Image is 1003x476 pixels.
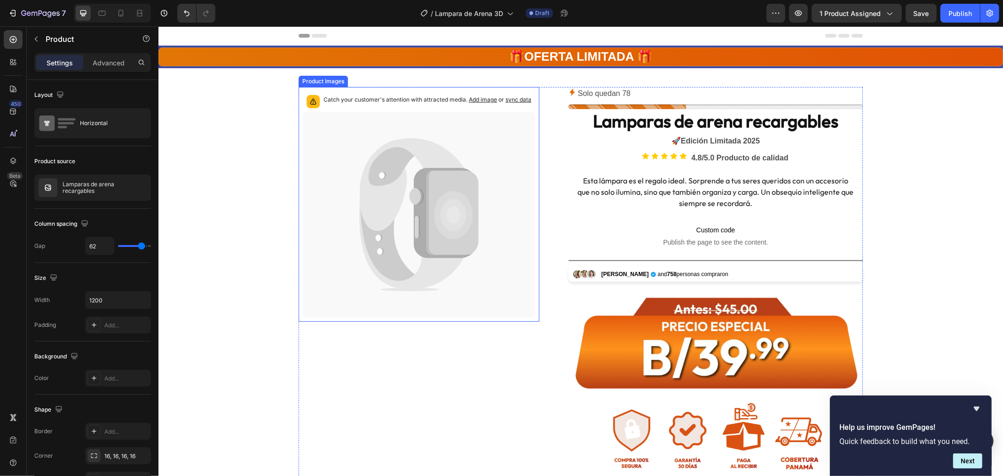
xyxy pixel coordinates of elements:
[104,374,149,383] div: Add...
[445,376,669,447] img: gempages_584354690163016458-6d3348f1-9908-4047-928c-0f8efd3a6f70.gif
[34,89,66,102] div: Layout
[839,403,982,468] div: Help us improve GemPages!
[34,242,45,250] div: Gap
[34,404,64,416] div: Shape
[839,437,982,446] p: Quick feedback to build what you need.
[104,452,149,460] div: 16, 16, 16, 16
[142,51,188,59] div: Product Images
[34,427,53,436] div: Border
[509,245,518,251] strong: 758
[839,422,982,433] h2: Help us improve GemPages!
[86,292,150,309] input: Auto
[535,9,549,17] span: Draft
[9,100,23,108] div: 450
[431,8,433,18] span: /
[419,61,472,74] p: Solo quedan 78
[914,9,929,17] span: Save
[104,428,149,436] div: Add...
[492,245,498,251] img: verified badge
[34,272,59,285] div: Size
[7,172,23,180] div: Beta
[421,243,431,253] img: Customer 2
[93,58,125,68] p: Advanced
[4,4,70,23] button: 7
[46,33,126,45] p: Product
[104,321,149,330] div: Add...
[34,157,75,166] div: Product source
[177,4,215,23] div: Undo/Redo
[435,8,503,18] span: Lampara de Arena 3D
[34,218,90,230] div: Column spacing
[410,255,704,368] img: Precio Carrito Control
[812,4,902,23] button: 1 product assigned
[310,70,339,77] span: Add image
[47,58,73,68] p: Settings
[34,350,80,363] div: Background
[165,69,373,78] p: Catch your customer's attention with attracted media.
[80,112,137,134] div: Horizontal
[953,453,982,468] button: Next question
[410,198,704,209] span: Custom code
[940,4,980,23] button: Publish
[410,83,704,107] h1: Lamparas de arena recargables
[414,243,424,253] img: Customer 1
[347,70,373,77] span: sync data
[906,4,937,23] button: Save
[410,211,704,221] span: Publish the page to see the content.
[820,8,881,18] span: 1 product assigned
[411,108,703,122] p: 🚀
[339,70,373,77] span: or
[971,403,982,414] button: Hide survey
[419,150,695,182] span: Esta lámpara es el regalo ideal. Sorprende a tus seres queridos con un accesorio que no solo ilum...
[34,321,56,329] div: Padding
[86,238,114,254] input: Auto
[158,26,1003,476] iframe: Design area
[34,374,49,382] div: Color
[948,8,972,18] div: Publish
[63,181,147,194] p: Lamparas de arena recargables
[522,111,601,119] strong: Edición Limitada 2025
[428,243,438,253] img: Customer 3
[39,178,57,197] img: no image transparent
[533,125,630,139] p: 4.8/5.0 Producto de calidad
[62,8,66,19] p: 7
[34,452,53,460] div: Corner
[34,296,50,304] div: Width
